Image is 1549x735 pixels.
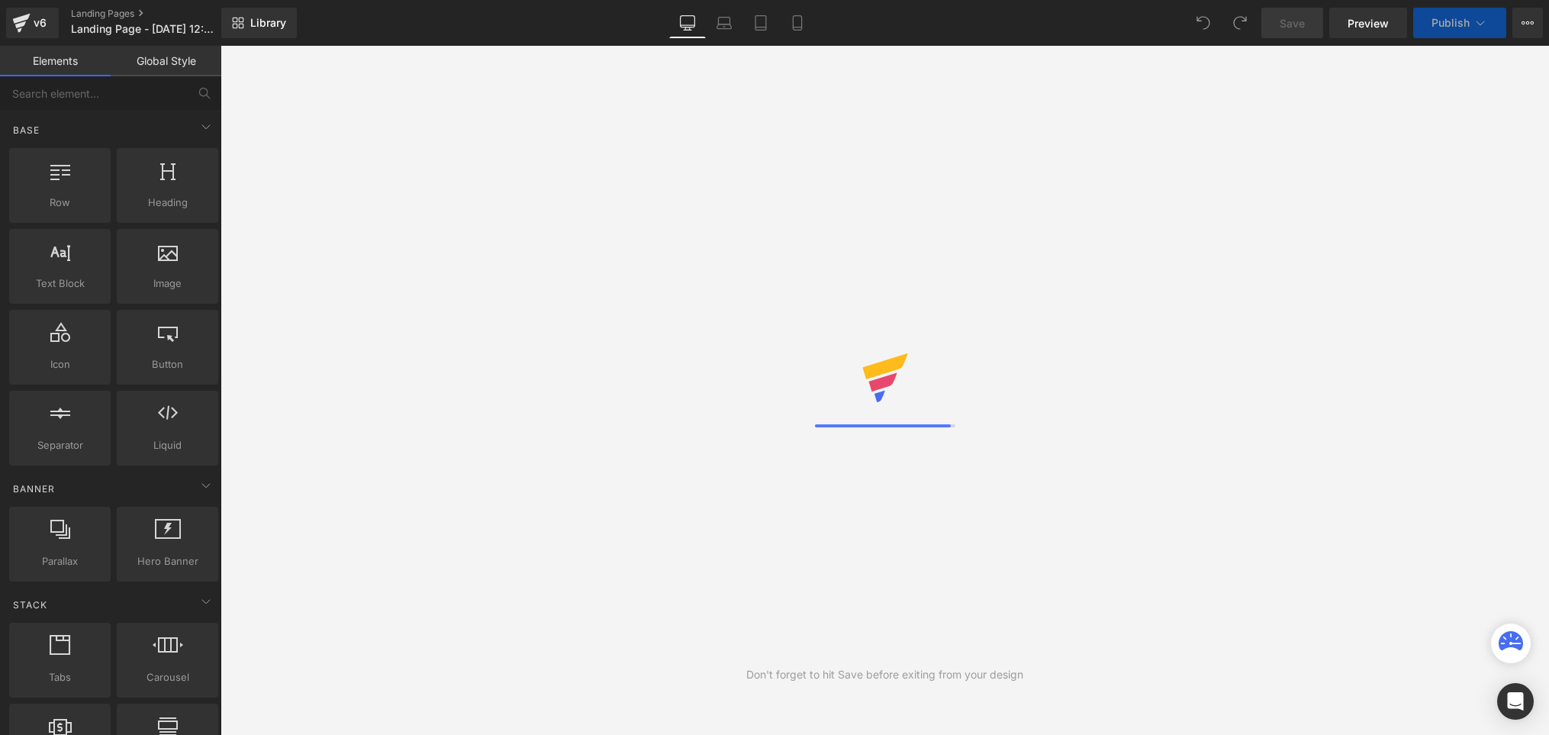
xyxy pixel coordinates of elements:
[71,8,246,20] a: Landing Pages
[706,8,742,38] a: Laptop
[14,437,106,453] span: Separator
[6,8,59,38] a: v6
[1431,17,1470,29] span: Publish
[250,16,286,30] span: Library
[31,13,50,33] div: v6
[1497,683,1534,720] div: Open Intercom Messenger
[111,46,221,76] a: Global Style
[14,669,106,685] span: Tabs
[14,356,106,372] span: Icon
[14,553,106,569] span: Parallax
[1329,8,1407,38] a: Preview
[1348,15,1389,31] span: Preview
[1188,8,1219,38] button: Undo
[121,356,214,372] span: Button
[742,8,779,38] a: Tablet
[14,195,106,211] span: Row
[11,482,56,496] span: Banner
[221,8,297,38] a: New Library
[71,23,217,35] span: Landing Page - [DATE] 12:57:50
[121,195,214,211] span: Heading
[1225,8,1255,38] button: Redo
[121,669,214,685] span: Carousel
[1512,8,1543,38] button: More
[14,276,106,292] span: Text Block
[11,123,41,137] span: Base
[1413,8,1506,38] button: Publish
[779,8,816,38] a: Mobile
[121,553,214,569] span: Hero Banner
[121,437,214,453] span: Liquid
[11,598,49,612] span: Stack
[746,666,1023,683] div: Don't forget to hit Save before exiting from your design
[1280,15,1305,31] span: Save
[669,8,706,38] a: Desktop
[121,276,214,292] span: Image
